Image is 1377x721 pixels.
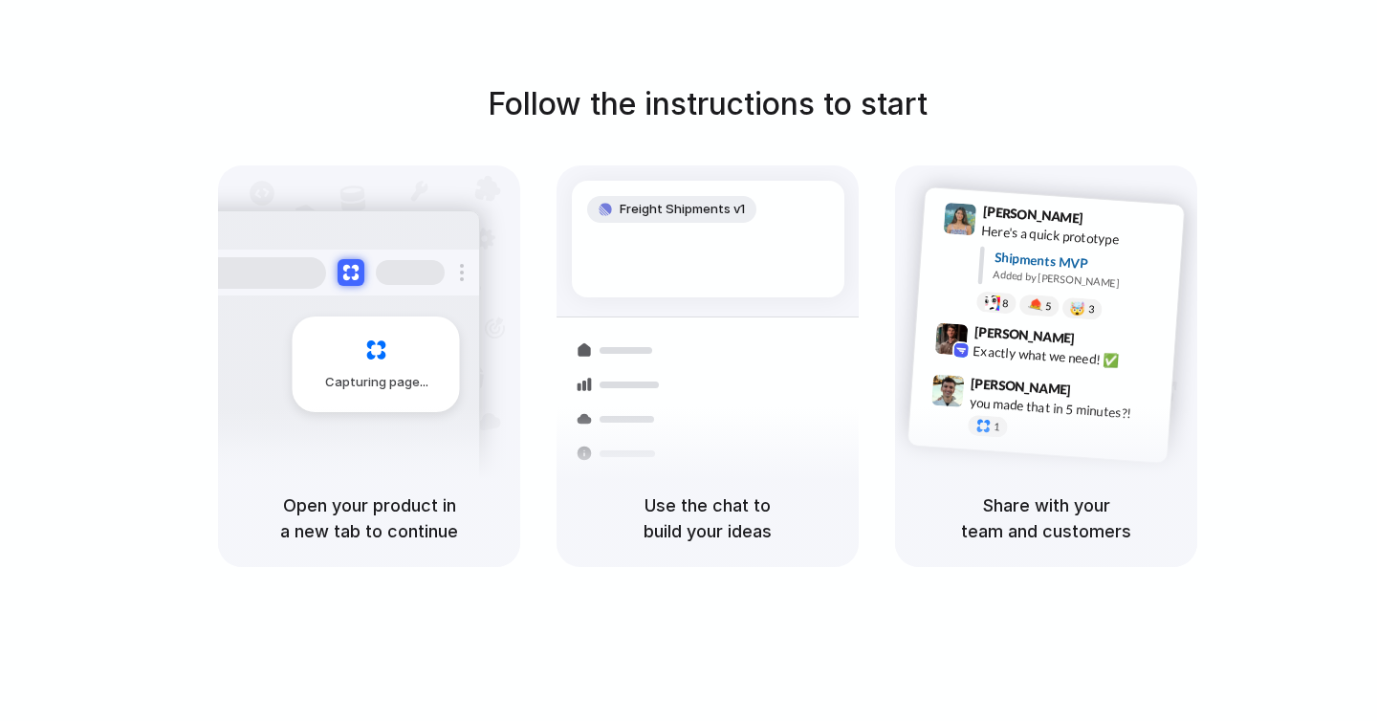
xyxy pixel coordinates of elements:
[1070,301,1086,316] div: 🤯
[1089,210,1128,233] span: 9:41 AM
[993,267,1169,295] div: Added by [PERSON_NAME]
[1077,382,1116,404] span: 9:47 AM
[994,248,1170,279] div: Shipments MVP
[1045,301,1052,312] span: 5
[973,321,1075,349] span: [PERSON_NAME]
[1002,298,1009,309] span: 8
[981,221,1172,253] div: Here's a quick prototype
[971,373,1072,401] span: [PERSON_NAME]
[973,341,1164,374] div: Exactly what we need! ✅
[620,200,745,219] span: Freight Shipments v1
[241,492,497,544] h5: Open your product in a new tab to continue
[969,393,1160,426] div: you made that in 5 minutes?!
[579,492,836,544] h5: Use the chat to build your ideas
[1081,331,1120,354] span: 9:42 AM
[994,422,1000,432] span: 1
[918,492,1174,544] h5: Share with your team and customers
[982,201,1083,229] span: [PERSON_NAME]
[488,81,928,127] h1: Follow the instructions to start
[325,373,431,392] span: Capturing page
[1088,304,1095,315] span: 3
